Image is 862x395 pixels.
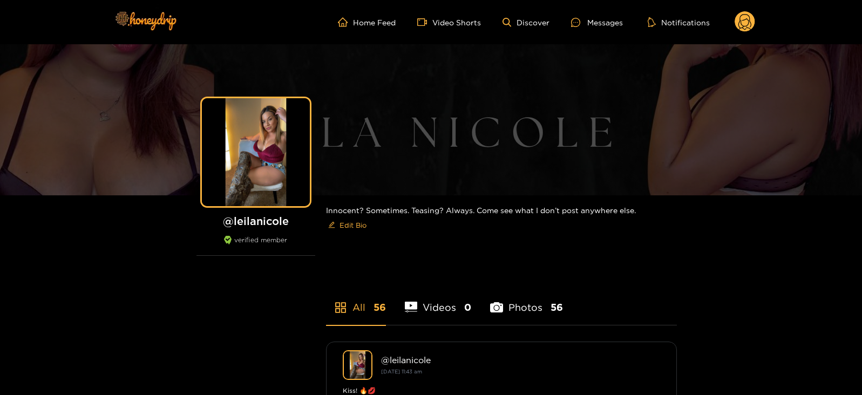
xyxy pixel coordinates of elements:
span: home [338,17,353,27]
div: Messages [571,16,623,29]
span: Edit Bio [340,220,366,230]
span: edit [328,221,335,229]
button: editEdit Bio [326,216,369,234]
div: @ leilanicole [381,355,660,365]
img: leilanicole [343,350,372,380]
h1: @ leilanicole [196,214,315,228]
small: [DATE] 11:43 am [381,369,422,374]
a: Video Shorts [417,17,481,27]
li: Photos [490,276,563,325]
span: 56 [551,301,563,314]
a: Discover [503,18,549,27]
button: Notifications [644,17,713,28]
a: Home Feed [338,17,396,27]
div: verified member [196,236,315,256]
div: Innocent? Sometimes. Teasing? Always. Come see what I don’t post anywhere else. [326,195,677,242]
li: All [326,276,386,325]
span: 0 [464,301,471,314]
span: 56 [374,301,386,314]
span: appstore [334,301,347,314]
span: video-camera [417,17,432,27]
li: Videos [405,276,472,325]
